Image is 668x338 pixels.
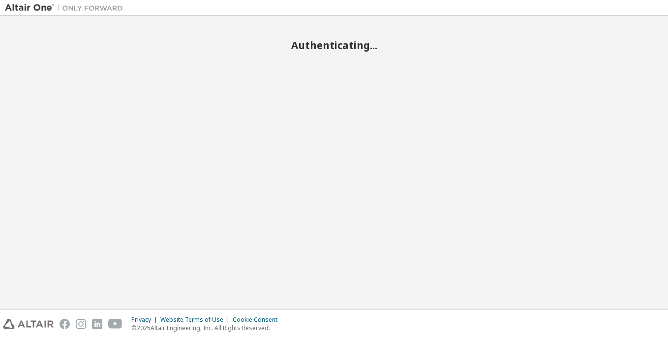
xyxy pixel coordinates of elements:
[60,319,70,329] img: facebook.svg
[76,319,86,329] img: instagram.svg
[233,316,283,324] div: Cookie Consent
[5,39,663,52] h2: Authenticating...
[108,319,122,329] img: youtube.svg
[3,319,54,329] img: altair_logo.svg
[131,316,160,324] div: Privacy
[160,316,233,324] div: Website Terms of Use
[131,324,283,332] p: © 2025 Altair Engineering, Inc. All Rights Reserved.
[5,3,128,13] img: Altair One
[92,319,102,329] img: linkedin.svg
